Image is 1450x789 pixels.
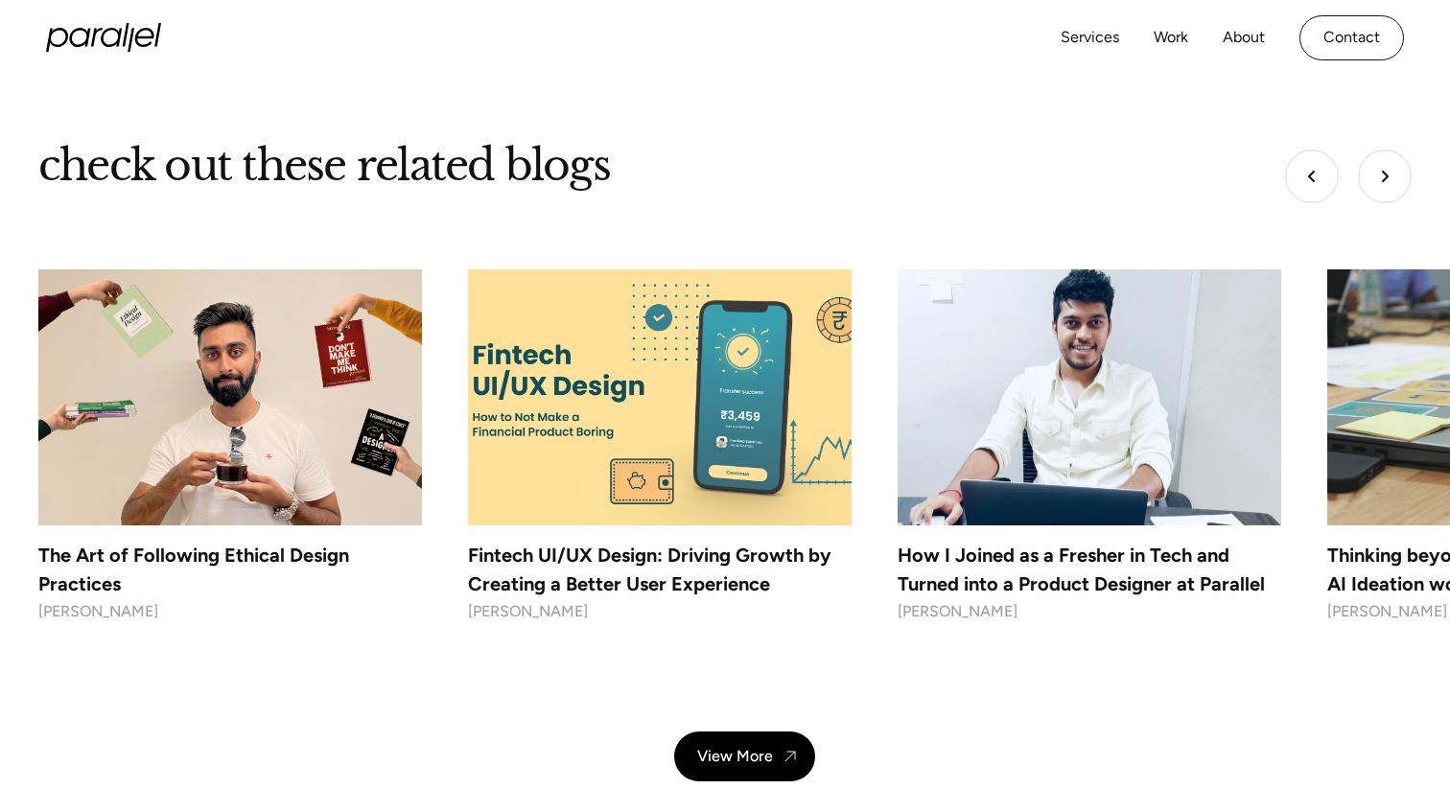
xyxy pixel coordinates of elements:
div: [PERSON_NAME] [38,598,422,626]
div: [PERSON_NAME] [898,598,1281,626]
div: [PERSON_NAME] [468,598,852,626]
h3: check out these related blogs [38,138,610,193]
a: Work [1154,24,1188,52]
h4: Fintech UI/UX Design: Driving Growth by Creating a Better User Experience [468,541,852,598]
a: About [1223,24,1265,52]
div: Next slide [1358,150,1412,203]
a: Services [1061,24,1119,52]
div: Previous slide [1285,150,1339,203]
h4: How I Joined as a Fresher in Tech and Turned into a Product Designer at Parallel [898,541,1281,598]
div: View More [697,747,773,765]
a: home [46,23,161,52]
a: Contact [1299,15,1404,60]
h4: The Art of Following Ethical Design Practices [38,541,422,598]
a: View More [674,731,815,781]
a: How I Joined as a Fresher in Tech and Turned into a Product Designer at Parallel[PERSON_NAME] [898,269,1281,625]
a: Fintech UI/UX Design: Driving Growth by Creating a Better User Experience[PERSON_NAME] [468,269,852,625]
a: The Art of Following Ethical Design Practices[PERSON_NAME] [38,269,422,625]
